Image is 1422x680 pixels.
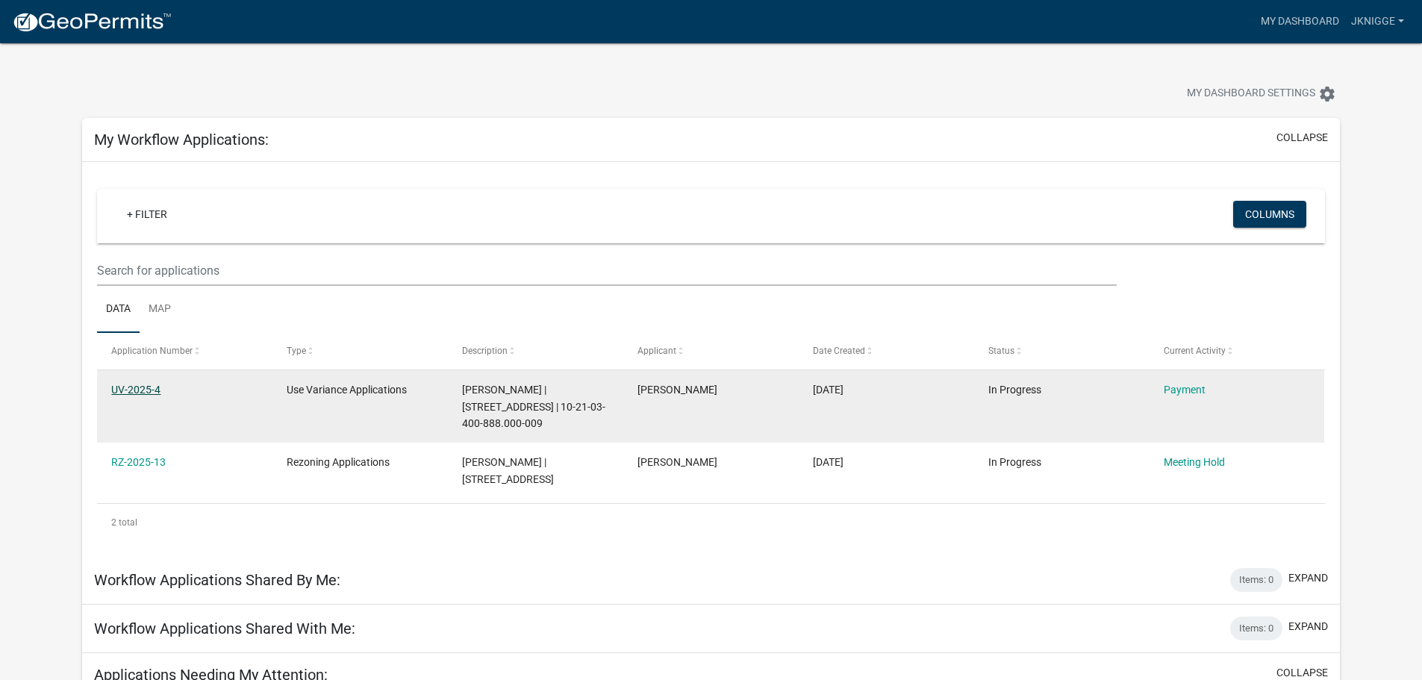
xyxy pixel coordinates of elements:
[1230,568,1282,592] div: Items: 0
[97,286,140,334] a: Data
[1255,7,1345,36] a: My Dashboard
[813,456,843,468] span: 10/08/2025
[1276,130,1328,146] button: collapse
[448,333,623,369] datatable-header-cell: Description
[637,346,676,356] span: Applicant
[1164,456,1225,468] a: Meeting Hold
[97,504,1325,541] div: 2 total
[1288,570,1328,586] button: expand
[637,384,717,396] span: Jacob Knigge
[1175,79,1348,108] button: My Dashboard Settingssettings
[97,333,272,369] datatable-header-cell: Application Number
[1187,85,1315,103] span: My Dashboard Settings
[813,346,865,356] span: Date Created
[623,333,799,369] datatable-header-cell: Applicant
[1288,619,1328,634] button: expand
[973,333,1149,369] datatable-header-cell: Status
[82,162,1340,555] div: collapse
[462,384,605,430] span: Jacob Knigge | 5030 Hamburg Pike | 10-21-03-400-888.000-009
[1164,384,1206,396] a: Payment
[97,255,1116,286] input: Search for applications
[1318,85,1336,103] i: settings
[462,346,508,356] span: Description
[988,456,1041,468] span: In Progress
[111,346,193,356] span: Application Number
[287,384,407,396] span: Use Variance Applications
[115,201,179,228] a: + Filter
[94,571,340,589] h5: Workflow Applications Shared By Me:
[111,384,160,396] a: UV-2025-4
[988,384,1041,396] span: In Progress
[1164,346,1226,356] span: Current Activity
[272,333,448,369] datatable-header-cell: Type
[140,286,180,334] a: Map
[1230,617,1282,640] div: Items: 0
[111,456,166,468] a: RZ-2025-13
[637,456,717,468] span: Jacob Knigge
[287,456,390,468] span: Rezoning Applications
[462,456,554,485] span: Jacob Knigge | 5030 Hamburg Pike, Jeffersonville, IN 47130
[94,620,355,637] h5: Workflow Applications Shared With Me:
[799,333,974,369] datatable-header-cell: Date Created
[813,384,843,396] span: 10/08/2025
[1345,7,1410,36] a: jknigge
[1149,333,1324,369] datatable-header-cell: Current Activity
[94,131,269,149] h5: My Workflow Applications:
[287,346,306,356] span: Type
[1233,201,1306,228] button: Columns
[988,346,1014,356] span: Status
